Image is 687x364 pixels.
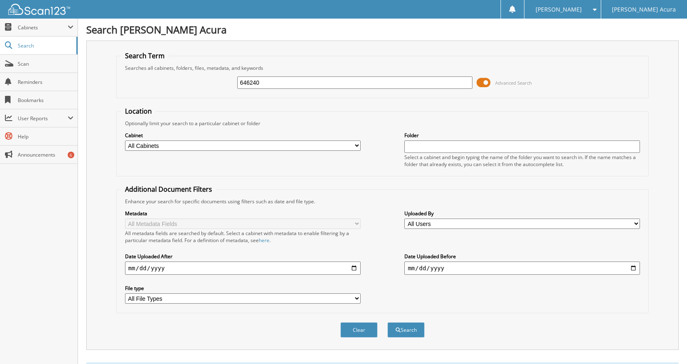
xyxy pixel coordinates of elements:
[340,322,378,338] button: Clear
[18,60,73,67] span: Scan
[18,97,73,104] span: Bookmarks
[125,253,361,260] label: Date Uploaded After
[18,151,73,158] span: Announcements
[18,115,68,122] span: User Reports
[125,285,361,292] label: File type
[121,107,156,116] legend: Location
[121,185,216,194] legend: Additional Document Filters
[121,51,169,60] legend: Search Term
[121,198,644,205] div: Enhance your search for specific documents using filters such as date and file type.
[404,253,640,260] label: Date Uploaded Before
[125,230,361,244] div: All metadata fields are searched by default. Select a cabinet with metadata to enable filtering b...
[125,132,361,139] label: Cabinet
[18,133,73,140] span: Help
[18,42,72,49] span: Search
[68,152,74,158] div: 6
[86,23,679,36] h1: Search [PERSON_NAME] Acura
[8,4,70,15] img: scan123-logo-white.svg
[121,64,644,71] div: Searches all cabinets, folders, files, metadata, and keywords
[404,210,640,217] label: Uploaded By
[495,80,532,86] span: Advanced Search
[121,120,644,127] div: Optionally limit your search to a particular cabinet or folder
[612,7,676,12] span: [PERSON_NAME] Acura
[18,24,68,31] span: Cabinets
[125,210,361,217] label: Metadata
[536,7,582,12] span: [PERSON_NAME]
[125,262,361,275] input: start
[404,262,640,275] input: end
[404,154,640,168] div: Select a cabinet and begin typing the name of the folder you want to search in. If the name match...
[404,132,640,139] label: Folder
[259,237,269,244] a: here
[387,322,425,338] button: Search
[18,79,73,86] span: Reminders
